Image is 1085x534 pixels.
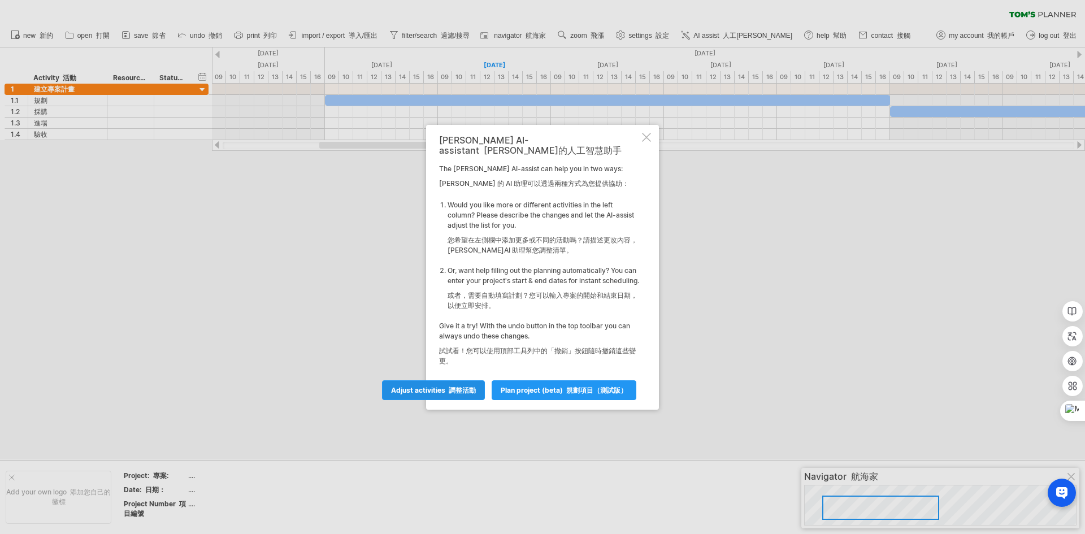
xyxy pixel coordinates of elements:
[439,346,636,365] font: 試試看！您可以使用頂部工具列中的「撤銷」按鈕隨時撤銷這些變更。
[448,266,640,315] li: Or, want help filling out the planning automatically? You can enter your project's start & end da...
[448,200,640,260] li: Would you like more or different activities in the left column? Please describe the changes and l...
[492,380,636,400] a: plan project (beta) 規劃項目（測試版）
[448,236,637,254] font: 您希望在左側欄中添加更多或不同的活動嗎？請描述更改內容，[PERSON_NAME]AI 助理幫您調整清單。
[449,386,476,394] font: 調整活動
[391,386,476,394] span: Adjust activities
[566,386,627,394] font: 規劃項目（測試版）
[501,386,627,394] span: plan project (beta)
[448,291,637,310] font: 或者，需要自動填寫計劃？您可以輸入專案的開始和結束日期，以便立即安排。
[439,135,640,400] div: The [PERSON_NAME] AI-assist can help you in two ways: Give it a try! With the undo button in the ...
[439,179,629,188] font: [PERSON_NAME] 的 AI 助理可以透過兩種方式為您提供協助：
[484,145,622,156] font: [PERSON_NAME]的人工智慧助手
[382,380,485,400] a: Adjust activities 調整活動
[439,135,640,155] div: [PERSON_NAME] AI-assistant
